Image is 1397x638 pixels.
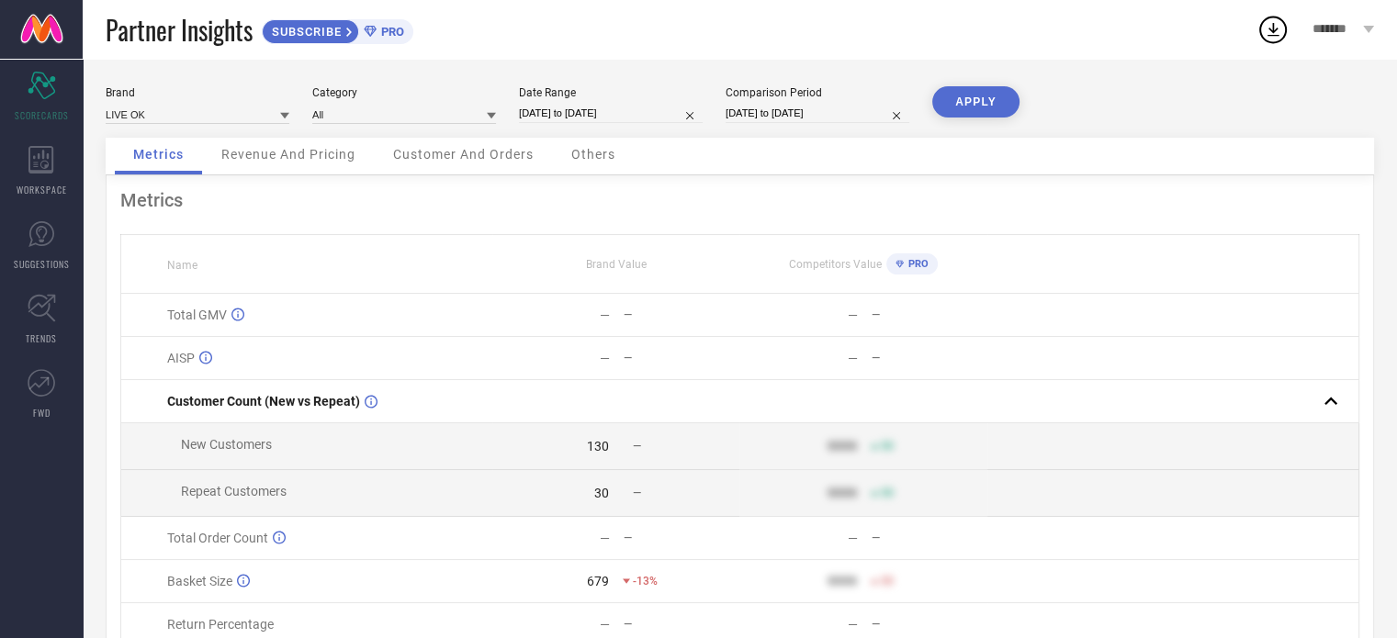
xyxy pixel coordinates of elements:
span: Competitors Value [789,258,882,271]
span: Revenue And Pricing [221,147,355,162]
span: — [633,440,641,453]
span: SUBSCRIBE [263,25,346,39]
span: TRENDS [26,331,57,345]
span: WORKSPACE [17,183,67,196]
span: Metrics [133,147,184,162]
span: Total Order Count [167,531,268,545]
span: SUGGESTIONS [14,257,70,271]
span: Total GMV [167,308,227,322]
span: Others [571,147,615,162]
div: — [872,352,986,364]
div: Metrics [120,189,1359,211]
span: 50 [881,575,894,588]
span: SCORECARDS [15,108,69,122]
span: Customer Count (New vs Repeat) [167,394,360,409]
div: 9999 [828,439,857,453]
div: — [624,618,738,631]
div: — [624,532,738,544]
div: Date Range [519,86,703,99]
a: SUBSCRIBEPRO [262,15,413,44]
div: Brand [106,86,289,99]
div: — [624,352,738,364]
div: — [600,531,610,545]
span: Brand Value [586,258,647,271]
div: — [600,617,610,632]
span: 50 [881,487,894,499]
div: — [872,532,986,544]
div: — [848,617,858,632]
div: Category [312,86,496,99]
input: Select date range [519,104,703,123]
div: 679 [587,574,609,588]
span: -13% [633,575,658,588]
div: — [624,308,738,321]
span: Basket Size [167,574,232,588]
div: — [848,531,858,545]
div: Open download list [1256,13,1290,46]
button: APPLY [932,86,1020,118]
span: New Customers [181,437,272,452]
div: — [848,351,858,365]
div: 9999 [828,574,857,588]
span: Customer And Orders [393,147,534,162]
input: Select comparison period [726,104,909,123]
span: — [633,487,641,499]
div: — [872,308,986,321]
span: Return Percentage [167,617,274,632]
div: Comparison Period [726,86,909,99]
span: 50 [881,440,894,453]
div: — [872,618,986,631]
span: PRO [904,258,929,270]
span: PRO [377,25,404,39]
div: — [600,308,610,322]
span: Partner Insights [106,11,253,49]
span: AISP [167,351,195,365]
div: 9999 [828,486,857,500]
span: Name [167,259,197,272]
div: — [848,308,858,322]
div: — [600,351,610,365]
div: 30 [594,486,609,500]
span: FWD [33,406,51,420]
div: 130 [587,439,609,453]
span: Repeat Customers [181,484,287,498]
